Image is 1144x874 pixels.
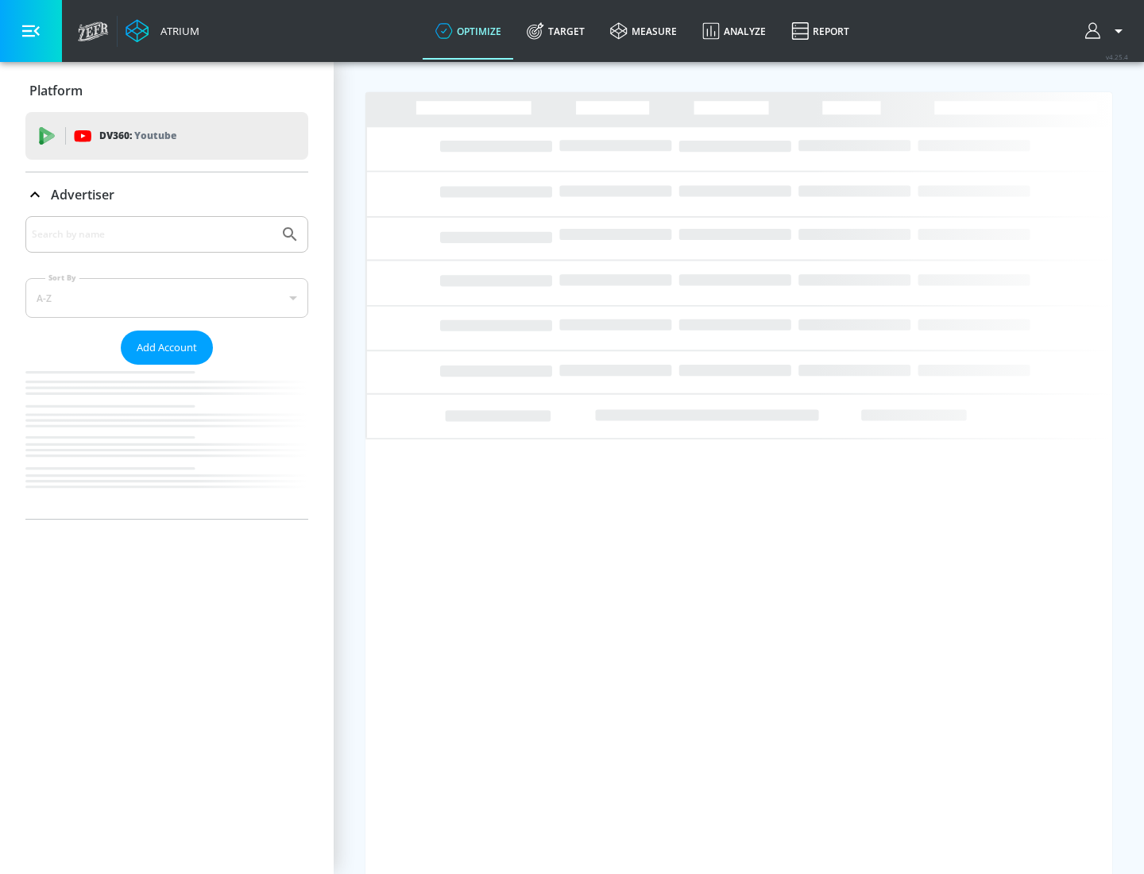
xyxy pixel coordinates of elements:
[779,2,862,60] a: Report
[597,2,690,60] a: measure
[137,338,197,357] span: Add Account
[423,2,514,60] a: optimize
[25,68,308,113] div: Platform
[121,331,213,365] button: Add Account
[45,273,79,283] label: Sort By
[154,24,199,38] div: Atrium
[51,186,114,203] p: Advertiser
[25,172,308,217] div: Advertiser
[25,112,308,160] div: DV360: Youtube
[29,82,83,99] p: Platform
[25,216,308,519] div: Advertiser
[514,2,597,60] a: Target
[25,278,308,318] div: A-Z
[25,365,308,519] nav: list of Advertiser
[134,127,176,144] p: Youtube
[126,19,199,43] a: Atrium
[32,224,272,245] input: Search by name
[690,2,779,60] a: Analyze
[99,127,176,145] p: DV360:
[1106,52,1128,61] span: v 4.25.4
